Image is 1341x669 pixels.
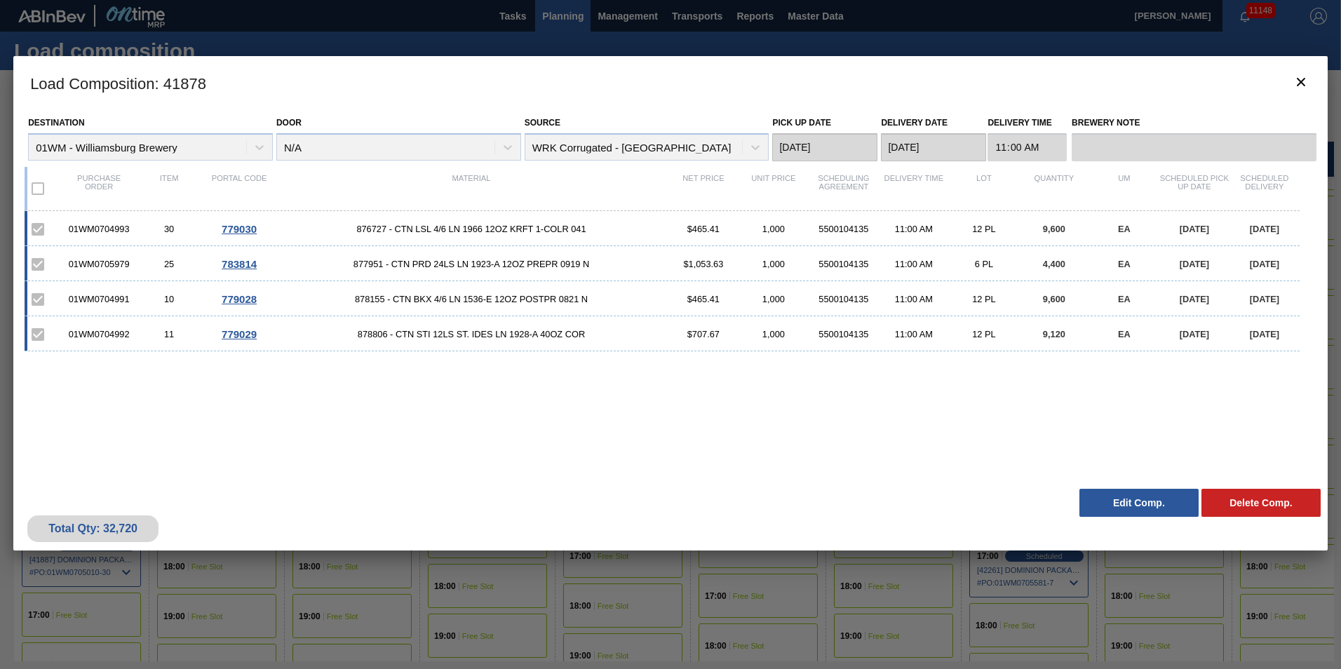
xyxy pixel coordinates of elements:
span: 878806 - CTN STI 12LS ST. IDES LN 1928-A 40OZ COR [274,329,668,339]
div: 5500104135 [809,259,879,269]
h3: Load Composition : 41878 [13,56,1328,109]
div: Scheduling Agreement [809,174,879,203]
span: [DATE] [1180,329,1209,339]
div: 1,000 [739,329,809,339]
span: 9,120 [1043,329,1065,339]
span: 876727 - CTN LSL 4/6 LN 1966 12OZ KRFT 1-COLR 041 [274,224,668,234]
div: 6 PL [949,259,1019,269]
div: $1,053.63 [668,259,739,269]
div: 01WM0704991 [64,294,134,304]
span: [DATE] [1180,224,1209,234]
label: Delivery Date [881,118,947,128]
span: 783814 [222,258,257,270]
div: 5500104135 [809,294,879,304]
span: [DATE] [1180,259,1209,269]
div: Scheduled Delivery [1229,174,1300,203]
div: $707.67 [668,329,739,339]
div: 12 PL [949,294,1019,304]
div: Purchase order [64,174,134,203]
label: Source [525,118,560,128]
div: 11:00 AM [879,259,949,269]
div: 11:00 AM [879,294,949,304]
button: Delete Comp. [1201,489,1321,517]
span: 779029 [222,328,257,340]
button: Edit Comp. [1079,489,1199,517]
div: 11:00 AM [879,224,949,234]
span: 878155 - CTN BKX 4/6 LN 1536-E 12OZ POSTPR 0821 N [274,294,668,304]
div: $465.41 [668,224,739,234]
div: 1,000 [739,224,809,234]
span: 779028 [222,293,257,305]
div: Go to Order [204,328,274,340]
span: EA [1118,329,1131,339]
span: [DATE] [1250,224,1279,234]
span: EA [1118,224,1131,234]
div: Go to Order [204,293,274,305]
div: Delivery Time [879,174,949,203]
label: Brewery Note [1072,113,1316,133]
div: Total Qty: 32,720 [38,522,148,535]
span: 9,600 [1043,294,1065,304]
div: Item [134,174,204,203]
div: 1,000 [739,259,809,269]
div: 01WM0704992 [64,329,134,339]
label: Destination [28,118,84,128]
div: Go to Order [204,258,274,270]
label: Delivery Time [988,113,1067,133]
div: 1,000 [739,294,809,304]
div: 12 PL [949,329,1019,339]
span: [DATE] [1250,329,1279,339]
div: Quantity [1019,174,1089,203]
span: EA [1118,259,1131,269]
input: mm/dd/yyyy [881,133,986,161]
span: [DATE] [1250,294,1279,304]
div: 11 [134,329,204,339]
span: 877951 - CTN PRD 24LS LN 1923-A 12OZ PREPR 0919 N [274,259,668,269]
div: Material [274,174,668,203]
div: Scheduled Pick up Date [1159,174,1229,203]
div: Unit Price [739,174,809,203]
span: 9,600 [1043,224,1065,234]
span: 4,400 [1043,259,1065,269]
div: 5500104135 [809,329,879,339]
div: Portal code [204,174,274,203]
input: mm/dd/yyyy [772,133,877,161]
div: 12 PL [949,224,1019,234]
div: 5500104135 [809,224,879,234]
div: UM [1089,174,1159,203]
div: Lot [949,174,1019,203]
span: [DATE] [1250,259,1279,269]
span: [DATE] [1180,294,1209,304]
label: Door [276,118,302,128]
div: 25 [134,259,204,269]
div: $465.41 [668,294,739,304]
span: EA [1118,294,1131,304]
label: Pick up Date [772,118,831,128]
div: 11:00 AM [879,329,949,339]
div: 01WM0705979 [64,259,134,269]
div: 10 [134,294,204,304]
div: Net Price [668,174,739,203]
div: 30 [134,224,204,234]
div: 01WM0704993 [64,224,134,234]
span: 779030 [222,223,257,235]
div: Go to Order [204,223,274,235]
